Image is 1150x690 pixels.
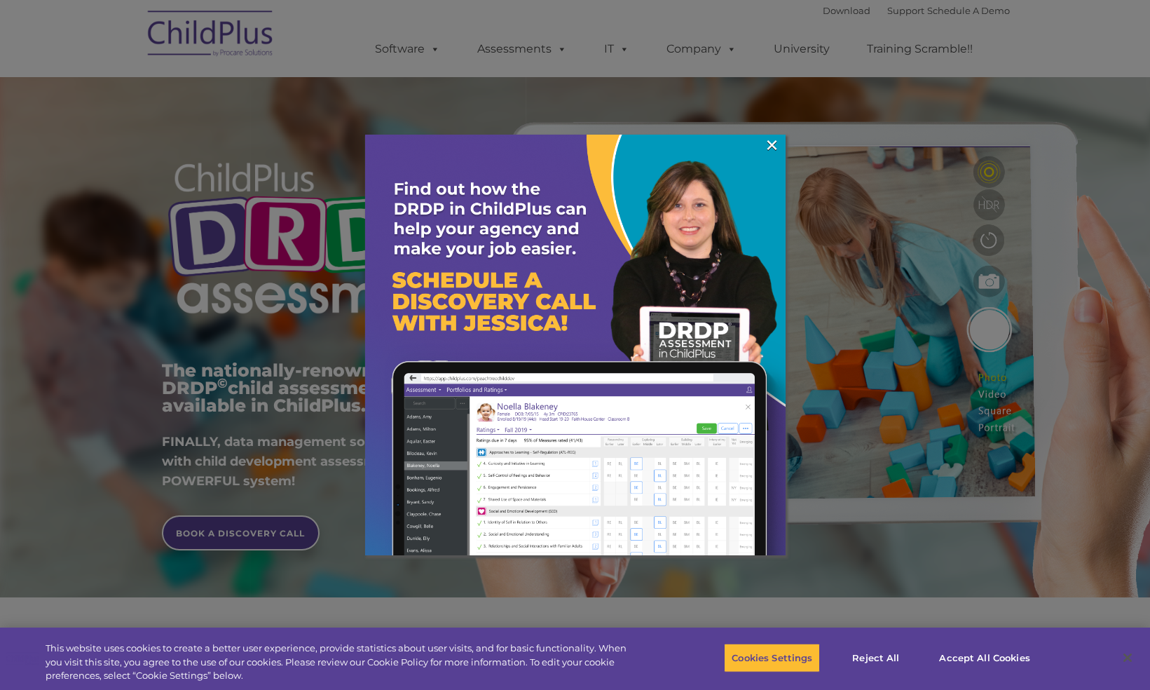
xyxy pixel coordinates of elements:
[764,138,780,152] a: ×
[724,643,820,672] button: Cookies Settings
[832,643,919,672] button: Reject All
[931,643,1037,672] button: Accept All Cookies
[1112,642,1143,673] button: Close
[46,642,633,683] div: This website uses cookies to create a better user experience, provide statistics about user visit...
